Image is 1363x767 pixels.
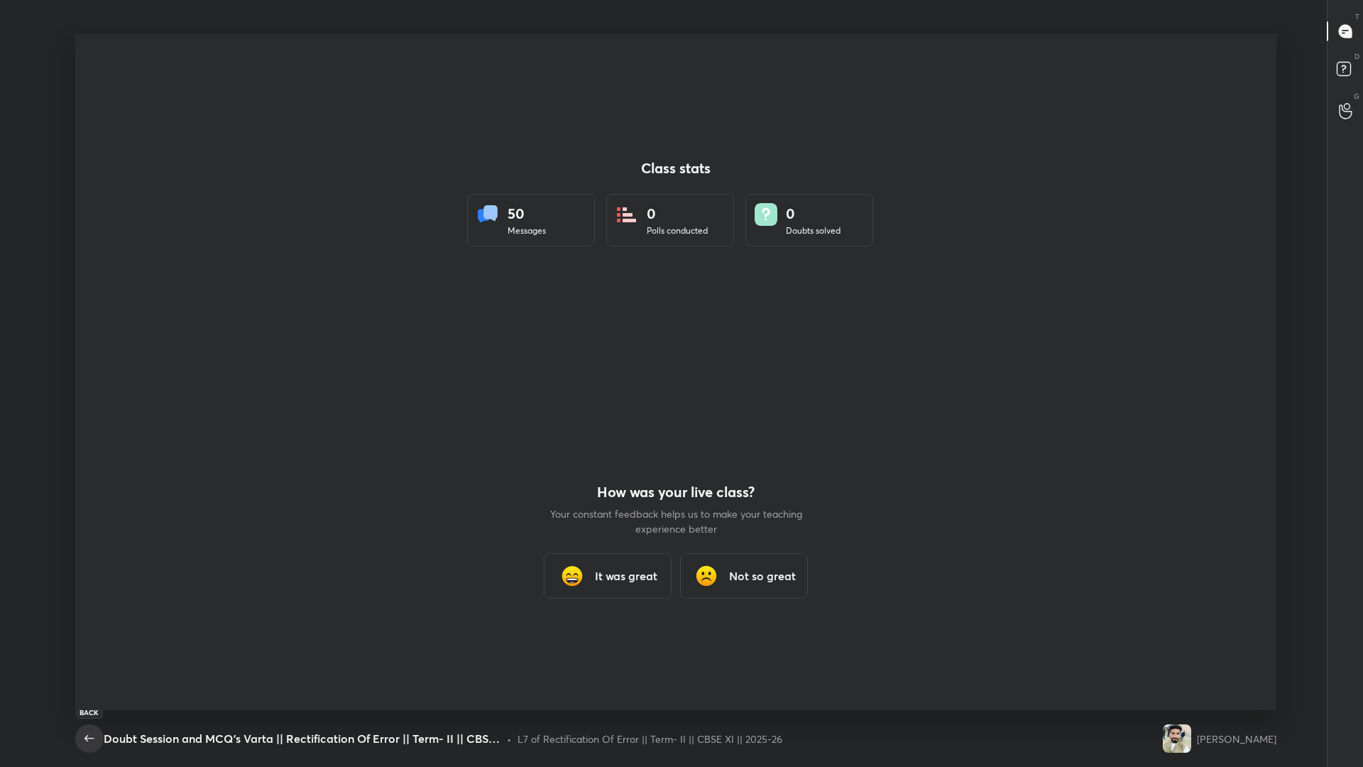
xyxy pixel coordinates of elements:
div: 0 [647,203,708,224]
p: Your constant feedback helps us to make your teaching experience better [548,506,804,536]
img: grinning_face_with_smiling_eyes_cmp.gif [558,562,586,590]
div: L7 of Rectification Of Error || Term- II || CBSE XI || 2025-26 [518,731,782,746]
img: statsMessages.856aad98.svg [476,203,499,226]
img: doubts.8a449be9.svg [755,203,777,226]
div: 50 [508,203,546,224]
div: Doubt Session and MCQ's Varta || Rectification Of Error || Term- II || CBSE XI || 2025-26 [104,730,501,747]
div: [PERSON_NAME] [1197,731,1276,746]
h3: Not so great [729,567,796,584]
div: Back [76,706,102,719]
div: Doubts solved [786,224,841,237]
p: T [1355,11,1359,22]
h4: Class stats [467,160,885,177]
div: Polls conducted [647,224,708,237]
img: frowning_face_cmp.gif [692,562,721,590]
p: G [1354,91,1359,102]
div: • [507,731,512,746]
div: 0 [786,203,841,224]
div: Messages [508,224,546,237]
p: D [1354,51,1359,62]
h4: How was your live class? [548,484,804,501]
img: fc0a0bd67a3b477f9557aca4a29aa0ad.19086291_AOh14GgchNdmiCeYbMdxktaSN3Z4iXMjfHK5yk43KqG_6w%3Ds96-c [1163,724,1191,753]
img: statsPoll.b571884d.svg [615,203,638,226]
h3: It was great [595,567,657,584]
